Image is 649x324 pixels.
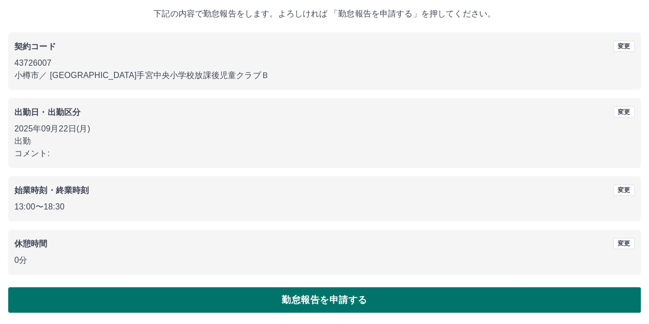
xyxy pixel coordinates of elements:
[14,42,56,51] b: 契約コード
[613,184,635,196] button: 変更
[14,254,635,266] p: 0分
[14,201,635,213] p: 13:00 〜 18:30
[14,69,635,82] p: 小樽市 ／ [GEOGRAPHIC_DATA]手宮中央小学校放課後児童クラブＢ
[8,287,641,313] button: 勤怠報告を申請する
[613,106,635,118] button: 変更
[14,57,635,69] p: 43726007
[14,135,635,147] p: 出勤
[14,123,635,135] p: 2025年09月22日(月)
[8,8,641,20] p: 下記の内容で勤怠報告をします。よろしければ 「勤怠報告を申請する」を押してください。
[14,186,89,195] b: 始業時刻・終業時刻
[14,147,635,160] p: コメント:
[613,238,635,249] button: 変更
[613,41,635,52] button: 変更
[14,239,48,248] b: 休憩時間
[14,108,81,117] b: 出勤日・出勤区分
